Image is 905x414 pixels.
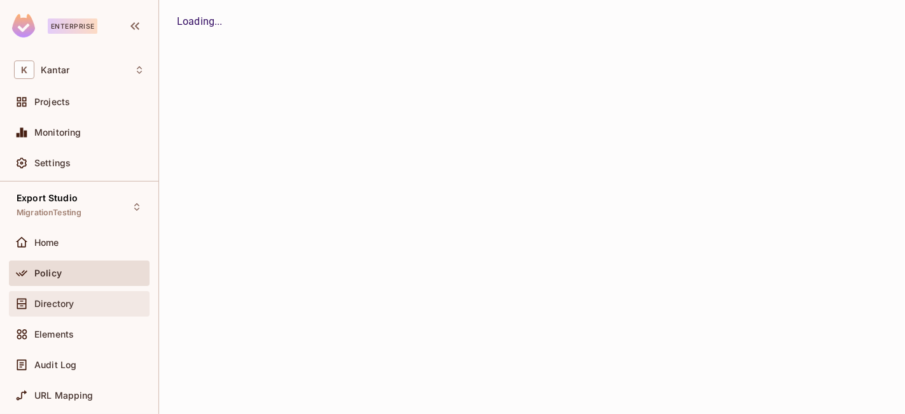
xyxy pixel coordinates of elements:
[17,208,81,218] span: MigrationTesting
[12,14,35,38] img: SReyMgAAAABJRU5ErkJggg==
[177,14,887,29] div: Loading...
[34,127,81,138] span: Monitoring
[34,238,59,248] span: Home
[34,299,74,309] span: Directory
[34,329,74,339] span: Elements
[34,268,62,278] span: Policy
[34,97,70,107] span: Projects
[34,390,94,401] span: URL Mapping
[14,61,34,79] span: K
[48,18,97,34] div: Enterprise
[34,360,76,370] span: Audit Log
[41,65,69,75] span: Workspace: Kantar
[34,158,71,168] span: Settings
[17,193,78,203] span: Export Studio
